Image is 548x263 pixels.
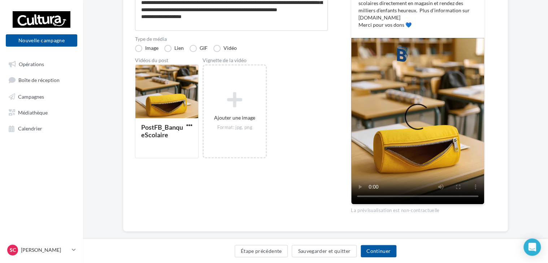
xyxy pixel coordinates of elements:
span: Opérations [19,61,44,67]
div: PostFB_BanqueScolaire [141,123,183,139]
p: [PERSON_NAME] [21,246,69,254]
span: Campagnes [18,93,44,99]
button: Continuer [361,245,396,257]
span: Boîte de réception [18,77,60,83]
label: Type de média [135,36,328,42]
a: Opérations [4,57,79,70]
span: SC [10,246,16,254]
a: Boîte de réception [4,73,79,86]
a: Médiathèque [4,105,79,118]
a: SC [PERSON_NAME] [6,243,77,257]
div: Vignette de la vidéo [203,58,267,63]
span: Calendrier [18,125,42,131]
span: Médiathèque [18,109,48,115]
div: La prévisualisation est non-contractuelle [351,204,484,214]
button: Nouvelle campagne [6,34,77,47]
a: Campagnes [4,90,79,103]
div: Vidéos du post [135,58,199,63]
button: Étape précédente [235,245,288,257]
a: Calendrier [4,121,79,134]
label: GIF [190,45,208,52]
div: Open Intercom Messenger [523,238,541,256]
label: Image [135,45,158,52]
label: Vidéo [213,45,237,52]
button: Sauvegarder et quitter [292,245,357,257]
label: Lien [164,45,184,52]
